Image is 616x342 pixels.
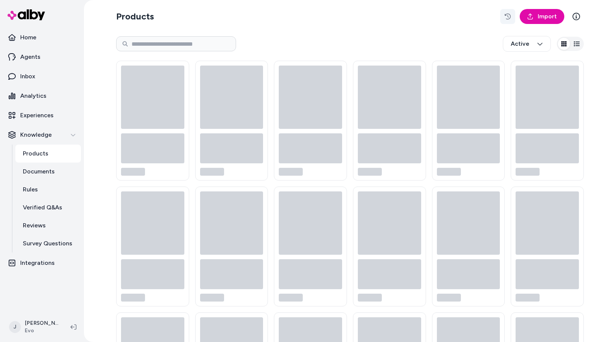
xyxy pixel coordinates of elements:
[25,320,58,327] p: [PERSON_NAME]
[15,217,81,234] a: Reviews
[20,33,36,42] p: Home
[15,163,81,181] a: Documents
[23,167,55,176] p: Documents
[15,145,81,163] a: Products
[20,258,55,267] p: Integrations
[520,9,564,24] a: Import
[20,72,35,81] p: Inbox
[116,10,154,22] h2: Products
[3,87,81,105] a: Analytics
[3,126,81,144] button: Knowledge
[15,234,81,252] a: Survey Questions
[4,315,64,339] button: J[PERSON_NAME]Evo
[9,321,21,333] span: J
[23,185,38,194] p: Rules
[23,221,46,230] p: Reviews
[23,203,62,212] p: Verified Q&As
[3,254,81,272] a: Integrations
[20,111,54,120] p: Experiences
[20,91,46,100] p: Analytics
[23,239,72,248] p: Survey Questions
[3,67,81,85] a: Inbox
[20,52,40,61] p: Agents
[3,28,81,46] a: Home
[7,9,45,20] img: alby Logo
[15,181,81,199] a: Rules
[25,327,58,335] span: Evo
[3,106,81,124] a: Experiences
[20,130,52,139] p: Knowledge
[538,12,557,21] span: Import
[15,199,81,217] a: Verified Q&As
[503,36,551,52] button: Active
[3,48,81,66] a: Agents
[23,149,48,158] p: Products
